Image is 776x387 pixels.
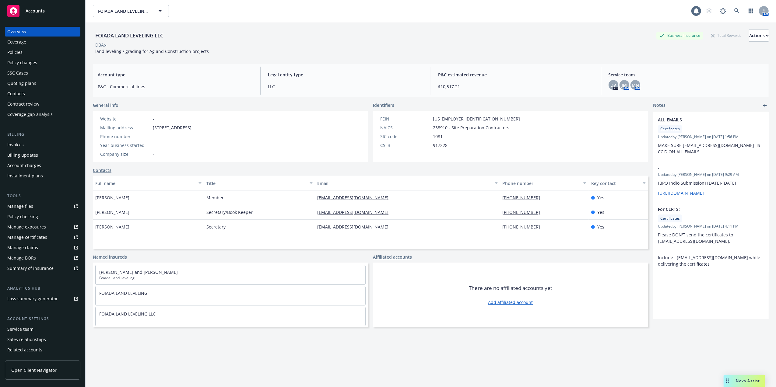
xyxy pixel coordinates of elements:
button: FOIADA LAND LEVELING LLC [93,5,169,17]
div: Website [100,116,150,122]
div: Coverage gap analysis [7,110,53,119]
span: Open Client Navigator [11,367,57,373]
div: Invoices [7,140,24,150]
div: Client features [7,355,37,365]
a: Client features [5,355,80,365]
a: Related accounts [5,345,80,355]
a: Sales relationships [5,335,80,344]
a: Manage files [5,201,80,211]
a: Coverage [5,37,80,47]
a: [EMAIL_ADDRESS][DOMAIN_NAME] [318,195,394,200]
a: [PHONE_NUMBER] [503,224,545,230]
span: P&C - Commercial lines [98,83,253,90]
button: Title [204,176,315,190]
a: Manage certificates [5,232,80,242]
span: Secretary [206,224,226,230]
span: Member [206,194,224,201]
div: Contacts [7,89,25,99]
div: Installment plans [7,171,43,181]
a: Contacts [93,167,111,173]
span: MAKE SURE [EMAIL_ADDRESS][DOMAIN_NAME] IS CC'D ON ALL EMAILS [658,142,761,155]
span: For CERTS: [658,206,748,212]
span: FOIADA LAND LEVELING LLC [98,8,151,14]
a: Summary of insurance [5,263,80,273]
a: [PERSON_NAME] and [PERSON_NAME] [99,269,178,275]
div: NAICS [380,124,430,131]
span: - [153,133,154,140]
div: Coverage [7,37,26,47]
a: Coverage gap analysis [5,110,80,119]
div: Account settings [5,316,80,322]
p: Include [EMAIL_ADDRESS][DOMAIN_NAME] while delivering the certificates [658,254,764,267]
p: Please DON'T send the certificates to [EMAIL_ADDRESS][DOMAIN_NAME]. [658,232,764,244]
span: [STREET_ADDRESS] [153,124,191,131]
span: Updated by [PERSON_NAME] on [DATE] 1:56 PM [658,134,764,140]
a: Contract review [5,99,80,109]
span: JM [622,82,627,88]
a: Overview [5,27,80,37]
button: Key contact [589,176,648,190]
a: Account charges [5,161,80,170]
a: Loss summary generator [5,294,80,304]
div: Manage certificates [7,232,47,242]
span: Account type [98,71,253,78]
span: [PERSON_NAME] [95,209,129,215]
div: Manage claims [7,243,38,253]
div: Email [318,180,491,187]
a: Named insureds [93,254,127,260]
span: Updated by [PERSON_NAME] on [DATE] 9:29 AM [658,172,764,177]
a: Affiliated accounts [373,254,412,260]
a: [PHONE_NUMBER] [503,209,545,215]
div: Billing [5,131,80,138]
a: Manage claims [5,243,80,253]
span: - [153,151,154,157]
div: Manage BORs [7,253,36,263]
a: [EMAIL_ADDRESS][DOMAIN_NAME] [318,224,394,230]
span: Certificates [660,126,680,132]
span: P&C estimated revenue [438,71,594,78]
a: Contacts [5,89,80,99]
a: Installment plans [5,171,80,181]
div: Quoting plans [7,78,36,88]
div: Phone number [100,133,150,140]
span: Accounts [26,9,45,13]
span: General info [93,102,118,108]
span: Manage exposures [5,222,80,232]
a: Manage BORs [5,253,80,263]
div: ALL EMAILSCertificatesUpdatedby [PERSON_NAME] on [DATE] 1:56 PMMAKE SURE [EMAIL_ADDRESS][DOMAIN_N... [653,112,769,160]
a: Policy changes [5,58,80,68]
a: Accounts [5,2,80,19]
div: Policy changes [7,58,37,68]
div: Account charges [7,161,41,170]
span: 238910 - Site Preparation Contractors [433,124,509,131]
div: Related accounts [7,345,42,355]
span: - [658,165,748,171]
a: Quoting plans [5,78,80,88]
span: Yes [597,224,604,230]
a: Policies [5,47,80,57]
div: Drag to move [724,375,731,387]
a: FOIADA LAND LEVELING LLC [99,311,156,317]
a: Start snowing [703,5,715,17]
a: Billing updates [5,150,80,160]
div: Key contact [591,180,639,187]
div: FOIADA LAND LEVELING LLC [93,32,166,40]
span: Yes [597,209,604,215]
div: Tools [5,193,80,199]
a: Invoices [5,140,80,150]
a: [EMAIL_ADDRESS][DOMAIN_NAME] [318,209,394,215]
div: Overview [7,27,26,37]
span: [PERSON_NAME] [95,194,129,201]
div: SSC Cases [7,68,28,78]
div: Title [206,180,306,187]
span: Certificates [660,216,680,221]
div: Full name [95,180,195,187]
div: Manage exposures [7,222,46,232]
span: Updated by [PERSON_NAME] on [DATE] 4:11 PM [658,224,764,229]
button: Actions [749,30,769,42]
span: 917228 [433,142,448,148]
div: Year business started [100,142,150,148]
span: [US_EMPLOYER_IDENTIFICATION_NUMBER] [433,116,520,122]
div: Analytics hub [5,285,80,291]
div: SIC code [380,133,430,140]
